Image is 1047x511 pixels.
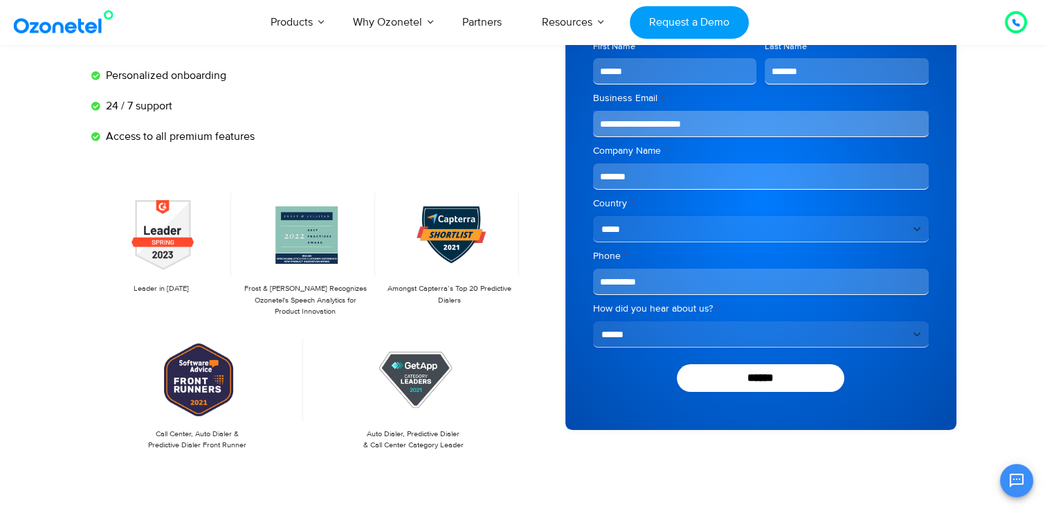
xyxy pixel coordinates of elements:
p: Call Center, Auto Dialer & Predictive Dialer Front Runner [98,429,297,451]
p: Auto Dialer, Predictive Dialer & Call Center Category Leader [314,429,513,451]
a: Request a Demo [630,6,748,39]
label: First Name [593,40,757,53]
p: Amongst Capterra’s Top 20 Predictive Dialers [386,283,512,306]
label: Company Name [593,144,929,158]
label: Last Name [765,40,929,53]
span: 24 / 7 support [102,98,172,114]
label: Phone [593,249,929,263]
span: Personalized onboarding [102,67,226,84]
p: Frost & [PERSON_NAME] Recognizes Ozonetel's Speech Analytics for Product Innovation [242,283,368,318]
label: Country [593,197,929,210]
label: Business Email [593,91,929,105]
p: Leader in [DATE] [98,283,224,295]
button: Open chat [1000,464,1033,497]
label: How did you hear about us? [593,302,929,316]
span: Access to all premium features [102,128,255,145]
